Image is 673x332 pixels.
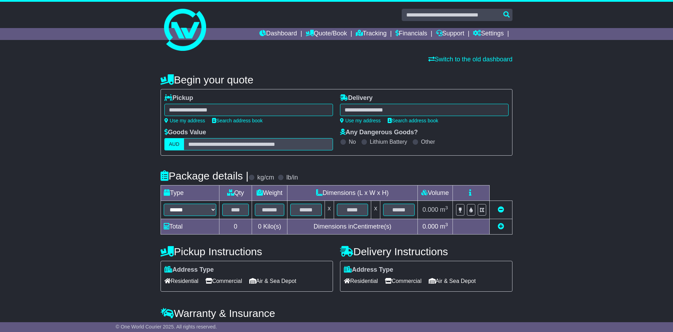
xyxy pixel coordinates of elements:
[161,74,512,86] h4: Begin your quote
[161,170,249,182] h4: Package details |
[306,28,347,40] a: Quote/Book
[421,138,435,145] label: Other
[116,324,217,330] span: © One World Courier 2025. All rights reserved.
[445,205,448,210] sup: 3
[164,276,198,286] span: Residential
[417,185,453,201] td: Volume
[340,246,512,257] h4: Delivery Instructions
[212,118,263,123] a: Search address book
[287,185,417,201] td: Dimensions (L x W x H)
[325,201,334,219] td: x
[257,174,274,182] label: kg/cm
[164,94,193,102] label: Pickup
[252,219,287,235] td: Kilo(s)
[258,223,261,230] span: 0
[428,56,512,63] a: Switch to the old dashboard
[219,185,252,201] td: Qty
[498,223,504,230] a: Add new item
[388,118,438,123] a: Search address book
[161,246,333,257] h4: Pickup Instructions
[371,201,380,219] td: x
[287,219,417,235] td: Dimensions in Centimetre(s)
[356,28,387,40] a: Tracking
[445,222,448,227] sup: 3
[344,266,393,274] label: Address Type
[344,276,378,286] span: Residential
[252,185,287,201] td: Weight
[422,206,438,213] span: 0.000
[205,276,242,286] span: Commercial
[164,129,206,136] label: Goods Value
[395,28,427,40] a: Financials
[436,28,464,40] a: Support
[164,118,205,123] a: Use my address
[219,219,252,235] td: 0
[161,219,219,235] td: Total
[349,138,356,145] label: No
[161,185,219,201] td: Type
[370,138,407,145] label: Lithium Battery
[164,266,214,274] label: Address Type
[429,276,476,286] span: Air & Sea Depot
[473,28,504,40] a: Settings
[422,223,438,230] span: 0.000
[498,206,504,213] a: Remove this item
[164,138,184,150] label: AUD
[259,28,297,40] a: Dashboard
[286,174,298,182] label: lb/in
[385,276,421,286] span: Commercial
[340,94,373,102] label: Delivery
[440,223,448,230] span: m
[249,276,297,286] span: Air & Sea Depot
[340,118,381,123] a: Use my address
[340,129,418,136] label: Any Dangerous Goods?
[440,206,448,213] span: m
[161,307,512,319] h4: Warranty & Insurance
